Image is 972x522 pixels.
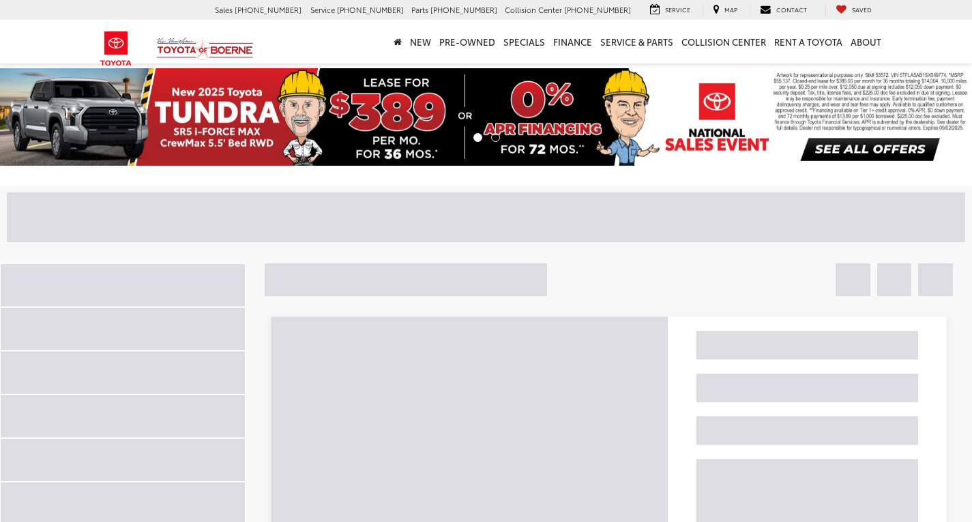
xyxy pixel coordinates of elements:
span: Collision Center [505,4,562,15]
span: [PHONE_NUMBER] [564,4,631,15]
span: [PHONE_NUMBER] [430,4,497,15]
a: Rent a Toyota [770,20,846,63]
span: Sales [215,4,233,15]
a: About [846,20,885,63]
a: New [406,20,435,63]
span: Parts [411,4,428,15]
span: [PHONE_NUMBER] [235,4,301,15]
a: Collision Center [677,20,770,63]
span: Map [724,5,737,14]
img: Vic Vaughan Toyota of Boerne [156,37,254,61]
span: Service [665,5,690,14]
a: Map [703,4,748,16]
a: My Saved Vehicles [825,4,882,16]
a: Home [389,20,406,63]
span: [PHONE_NUMBER] [337,4,404,15]
span: Saved [852,5,872,14]
a: Contact [750,4,817,16]
span: Service [310,4,335,15]
a: Service & Parts: Opens in a new tab [596,20,677,63]
a: Pre-Owned [435,20,499,63]
img: Toyota [91,27,142,71]
a: Finance [549,20,596,63]
a: Specials [499,20,549,63]
a: Service [640,4,701,16]
span: Contact [776,5,807,14]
